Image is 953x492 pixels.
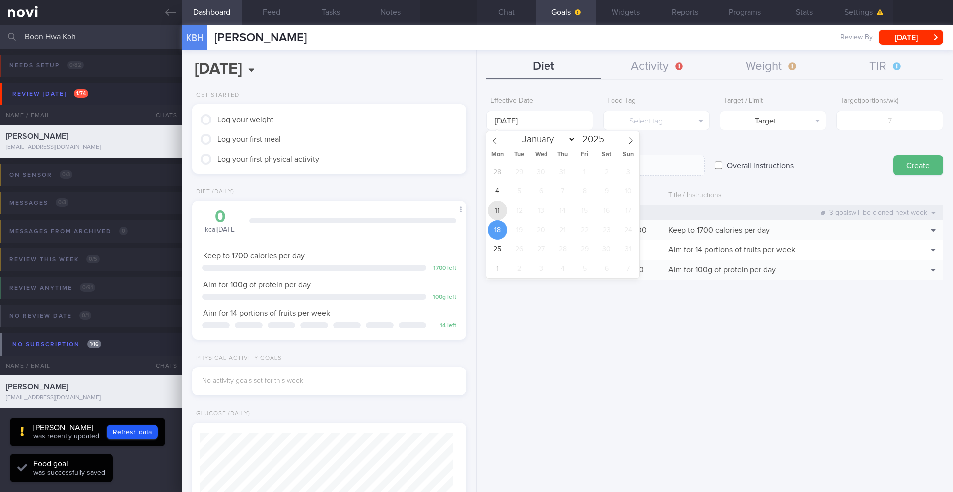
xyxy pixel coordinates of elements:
span: August 11, 2025 [488,201,507,220]
span: August 6, 2025 [531,182,550,201]
button: [DATE] [879,30,943,45]
button: Refresh data [107,425,158,439]
span: July 28, 2025 [488,162,507,182]
div: Food goal [33,459,105,469]
div: 0 [202,208,239,226]
span: Keep to 1700 calories per day [203,252,305,260]
div: 14 left [431,322,456,330]
label: Food Tag [607,97,706,106]
span: Keep to 1700 calories per day [668,226,770,234]
span: August 5, 2025 [510,182,529,201]
button: TIR [829,55,943,79]
button: Target [720,111,826,130]
div: Glucose (Daily) [192,410,250,418]
span: was successfully saved [33,469,105,476]
span: Sun [617,152,639,158]
label: Overall instructions [722,155,799,175]
div: On sensor [7,168,75,182]
span: September 3, 2025 [531,259,550,278]
label: Target / Limit [724,97,822,106]
span: Fri [574,152,596,158]
button: Activity [601,55,715,79]
div: Needs setup [7,59,86,72]
div: Physical Activity Goals [192,355,282,362]
span: 0 / 5 [86,255,100,263]
span: August 20, 2025 [531,220,550,240]
span: was recently updated [33,433,99,440]
span: August 28, 2025 [553,240,572,259]
input: Year [576,135,609,144]
span: Aim for 14 portions of fruits per week [668,246,795,254]
span: August 7, 2025 [553,182,572,201]
input: 7 [836,111,943,130]
span: 0 / 91 [80,283,95,292]
span: [PERSON_NAME] [214,32,307,44]
div: KBH [180,19,209,57]
span: September 1, 2025 [488,259,507,278]
span: Tue [508,152,530,158]
span: August 18, 2025 [488,220,507,240]
span: 0 / 3 [60,170,72,179]
span: August 27, 2025 [531,240,550,259]
span: August 23, 2025 [597,220,616,240]
span: August 12, 2025 [510,201,529,220]
span: August 3, 2025 [618,162,638,182]
div: 1700 left [431,265,456,272]
span: August 31, 2025 [618,240,638,259]
span: Mon [486,152,508,158]
button: Weight [715,55,829,79]
span: [PERSON_NAME] [6,132,68,140]
span: July 30, 2025 [531,162,550,182]
div: Get Started [192,92,239,99]
span: Sat [596,152,617,158]
span: August 13, 2025 [531,201,550,220]
div: 3 goals will be cloned next week [817,206,941,220]
span: 0 / 1 [79,311,91,320]
button: Select tag... [603,111,710,130]
span: August 2, 2025 [597,162,616,182]
span: Aim for 14 portions of fruits per week [203,309,330,317]
span: September 7, 2025 [618,259,638,278]
div: No review date [7,309,94,323]
label: Effective Date [490,97,589,106]
span: August 16, 2025 [597,201,616,220]
span: July 29, 2025 [510,162,529,182]
div: Messages from Archived [7,225,130,238]
div: [PERSON_NAME] [33,423,99,432]
span: August 26, 2025 [510,240,529,259]
span: 1 / 74 [74,89,88,98]
button: Create [893,155,943,175]
span: August 4, 2025 [488,182,507,201]
span: 0 / 3 [56,198,68,207]
span: August 14, 2025 [553,201,572,220]
span: August 17, 2025 [618,201,638,220]
span: 0 / 82 [67,61,84,69]
div: Review anytime [7,281,98,295]
div: Messages [7,196,71,210]
span: September 6, 2025 [597,259,616,278]
div: [EMAIL_ADDRESS][DOMAIN_NAME] [6,394,176,402]
span: Aim for 100g of protein per day [203,281,311,289]
div: Chats [142,356,182,375]
div: kcal [DATE] [202,208,239,235]
div: Title / Instructions [663,186,908,205]
input: Select... [486,111,593,130]
span: Wed [530,152,552,158]
button: Diet [486,55,601,79]
span: July 31, 2025 [553,162,572,182]
span: Review By [840,33,873,42]
div: [EMAIL_ADDRESS][DOMAIN_NAME] [6,144,176,151]
span: August 8, 2025 [575,182,594,201]
select: Month [517,134,576,145]
label: Target ( portions/wk ) [840,97,939,106]
span: August 25, 2025 [488,240,507,259]
span: September 5, 2025 [575,259,594,278]
span: August 24, 2025 [618,220,638,240]
span: August 22, 2025 [575,220,594,240]
div: Review this week [7,253,102,266]
div: 100 g left [431,294,456,301]
div: Review [DATE] [10,87,91,101]
div: Chats [142,105,182,125]
div: Diet (Daily) [192,188,234,196]
span: September 2, 2025 [510,259,529,278]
